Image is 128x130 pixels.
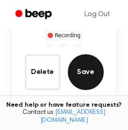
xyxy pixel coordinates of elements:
[25,54,61,90] button: Delete Audio Record
[68,54,104,90] button: Save Audio Record
[75,4,119,25] a: Log Out
[40,109,106,124] a: [EMAIL_ADDRESS][DOMAIN_NAME]
[45,31,83,40] div: Recording
[9,6,60,23] a: Beep
[5,109,123,125] span: Contact us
